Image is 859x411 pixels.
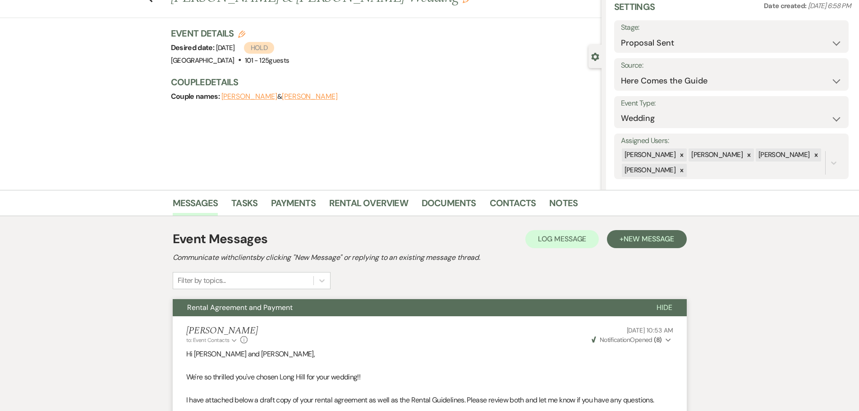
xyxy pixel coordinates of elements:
span: to: Event Contacts [186,337,230,344]
span: 101 - 125 guests [245,56,289,65]
a: Tasks [231,196,257,216]
strong: ( 8 ) [654,336,661,344]
h1: Event Messages [173,230,268,249]
a: Rental Overview [329,196,408,216]
h3: Couple Details [171,76,593,88]
span: Hide [657,303,672,312]
button: [PERSON_NAME] [282,93,338,100]
button: Rental Agreement and Payment [173,299,642,316]
a: Payments [271,196,316,216]
span: New Message [624,234,674,244]
a: Documents [422,196,476,216]
div: Filter by topics... [178,275,226,286]
div: [PERSON_NAME] [622,148,677,162]
label: Event Type: [621,97,842,110]
button: NotificationOpened (8) [590,335,673,345]
span: [DATE] [216,43,275,52]
span: & [221,92,338,101]
span: [GEOGRAPHIC_DATA] [171,56,234,65]
span: Log Message [538,234,586,244]
h2: Communicate with clients by clicking "New Message" or replying to an existing message thread. [173,252,687,263]
a: Messages [173,196,218,216]
span: [DATE] 10:53 AM [627,326,673,334]
label: Source: [621,59,842,72]
span: Desired date: [171,43,216,52]
h3: Event Details [171,27,289,40]
h5: [PERSON_NAME] [186,325,258,337]
a: Notes [549,196,578,216]
span: Notification [600,336,630,344]
button: Log Message [525,230,599,248]
p: Hi [PERSON_NAME] and [PERSON_NAME], [186,348,673,360]
span: Hold [244,42,274,54]
button: Close lead details [591,52,599,60]
span: Rental Agreement and Payment [187,303,293,312]
span: Couple names: [171,92,221,101]
p: We're so thrilled you've chosen Long Hill for your wedding!! [186,371,673,383]
span: Date created: [764,1,808,10]
div: [PERSON_NAME] [689,148,744,162]
label: Assigned Users: [621,134,842,148]
button: Hide [642,299,687,316]
button: +New Message [607,230,686,248]
span: Opened [592,336,662,344]
div: [PERSON_NAME] [622,164,677,177]
div: [PERSON_NAME] [756,148,811,162]
h3: Settings [614,0,655,20]
button: to: Event Contacts [186,336,238,344]
p: I have attached below a draft copy of your rental agreement as well as the Rental Guidelines. Ple... [186,394,673,406]
span: [DATE] 6:58 PM [808,1,851,10]
label: Stage: [621,21,842,34]
button: [PERSON_NAME] [221,93,277,100]
a: Contacts [490,196,536,216]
